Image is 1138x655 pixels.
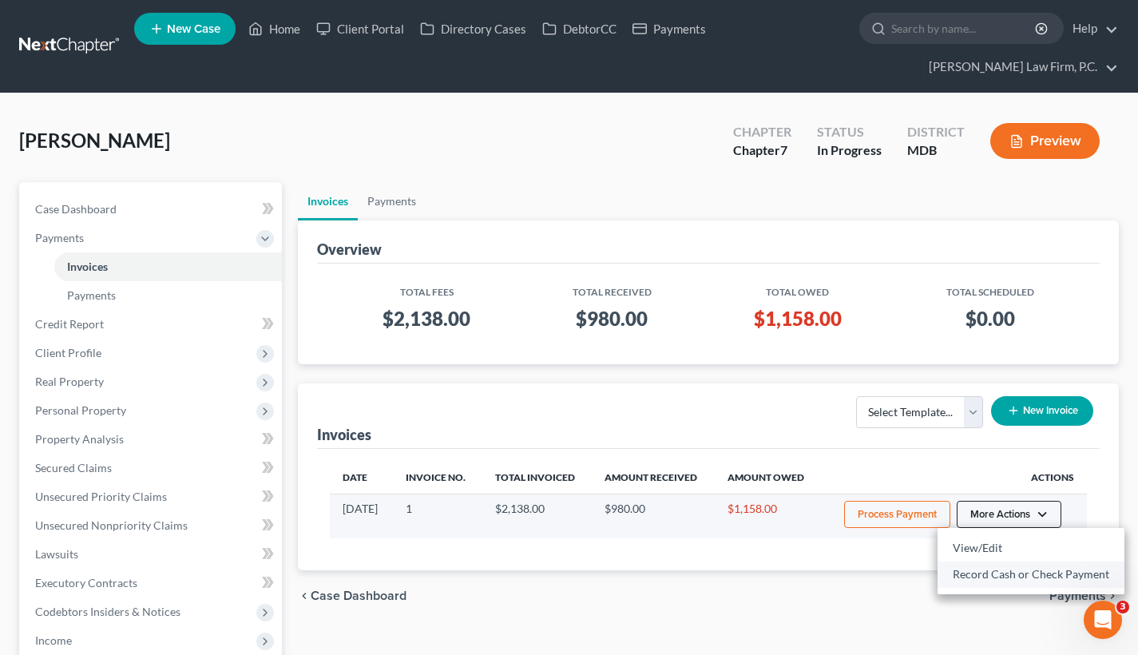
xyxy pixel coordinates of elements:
[298,589,406,602] button: chevron_left Case Dashboard
[22,482,282,511] a: Unsecured Priority Claims
[701,276,894,300] th: Total Owed
[891,14,1037,43] input: Search by name...
[22,569,282,597] a: Executory Contracts
[35,633,72,647] span: Income
[35,605,180,618] span: Codebtors Insiders & Notices
[317,425,371,444] div: Invoices
[35,375,104,388] span: Real Property
[358,182,426,220] a: Payments
[592,462,715,494] th: Amount Received
[1049,589,1106,602] span: Payments
[35,461,112,474] span: Secured Claims
[592,494,715,538] td: $980.00
[22,195,282,224] a: Case Dashboard
[990,123,1100,159] button: Preview
[715,494,821,538] td: $1,158.00
[482,462,592,494] th: Total Invoiced
[19,129,170,152] span: [PERSON_NAME]
[330,494,393,538] td: [DATE]
[311,589,406,602] span: Case Dashboard
[1116,601,1129,613] span: 3
[22,425,282,454] a: Property Analysis
[780,142,787,157] span: 7
[938,561,1124,588] a: Record Cash or Check Payment
[393,494,482,538] td: 1
[35,317,104,331] span: Credit Report
[733,123,791,141] div: Chapter
[714,306,882,331] h3: $1,158.00
[393,462,482,494] th: Invoice No.
[1065,14,1118,43] a: Help
[938,534,1124,562] a: View/Edit
[330,462,393,494] th: Date
[330,276,523,300] th: Total Fees
[938,528,1124,594] div: More Actions
[240,14,308,43] a: Home
[536,306,688,331] h3: $980.00
[54,281,282,310] a: Payments
[817,141,882,160] div: In Progress
[22,310,282,339] a: Credit Report
[35,518,188,532] span: Unsecured Nonpriority Claims
[733,141,791,160] div: Chapter
[35,547,78,561] span: Lawsuits
[715,462,821,494] th: Amount Owed
[906,306,1074,331] h3: $0.00
[907,123,965,141] div: District
[817,123,882,141] div: Status
[534,14,625,43] a: DebtorCC
[1084,601,1122,639] iframe: Intercom live chat
[1106,589,1119,602] i: chevron_right
[625,14,714,43] a: Payments
[22,511,282,540] a: Unsecured Nonpriority Claims
[22,540,282,569] a: Lawsuits
[35,490,167,503] span: Unsecured Priority Claims
[298,182,358,220] a: Invoices
[167,23,220,35] span: New Case
[921,53,1118,81] a: [PERSON_NAME] Law Firm, P.C.
[35,576,137,589] span: Executory Contracts
[298,589,311,602] i: chevron_left
[412,14,534,43] a: Directory Cases
[35,202,117,216] span: Case Dashboard
[482,494,592,538] td: $2,138.00
[67,260,108,273] span: Invoices
[523,276,701,300] th: Total Received
[907,141,965,160] div: MDB
[343,306,510,331] h3: $2,138.00
[317,240,382,259] div: Overview
[821,462,1087,494] th: Actions
[894,276,1087,300] th: Total Scheduled
[35,231,84,244] span: Payments
[957,501,1061,528] button: More Actions
[54,252,282,281] a: Invoices
[35,432,124,446] span: Property Analysis
[844,501,950,528] button: Process Payment
[308,14,412,43] a: Client Portal
[991,396,1093,426] button: New Invoice
[35,346,101,359] span: Client Profile
[67,288,116,302] span: Payments
[35,403,126,417] span: Personal Property
[22,454,282,482] a: Secured Claims
[1049,589,1119,602] button: Payments chevron_right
